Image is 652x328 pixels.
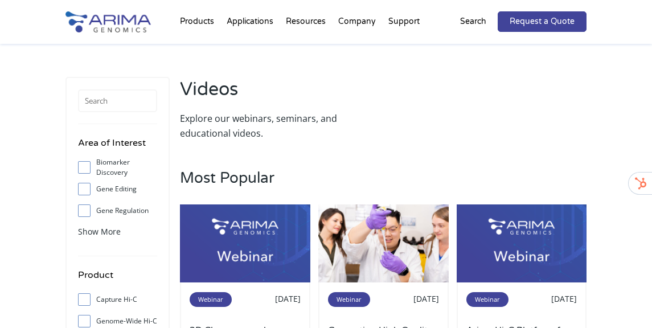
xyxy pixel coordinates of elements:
h4: Product [78,268,157,291]
span: Webinar [466,292,509,307]
h4: Area of Interest [78,136,157,159]
span: Webinar [328,292,370,307]
img: IMG_2091-500x300.jpg [318,204,449,282]
span: [DATE] [551,293,577,304]
input: Search [78,89,157,112]
label: Biomarker Discovery [78,159,157,176]
label: Capture Hi-C [78,291,157,308]
label: Gene Editing [78,181,157,198]
span: [DATE] [413,293,439,304]
h3: Most Popular [180,169,587,204]
p: Explore our webinars, seminars, and educational videos. [180,111,378,141]
a: Request a Quote [498,11,587,32]
span: Show More [78,226,121,237]
span: Webinar [190,292,232,307]
img: Arima-Webinar-500x300.png [180,204,310,282]
label: Gene Regulation [78,202,157,219]
h2: Videos [180,77,378,111]
img: Arima-Genomics-logo [65,11,151,32]
p: Search [460,14,486,29]
span: [DATE] [275,293,301,304]
img: Arima-Webinar-500x300.png [457,204,587,282]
